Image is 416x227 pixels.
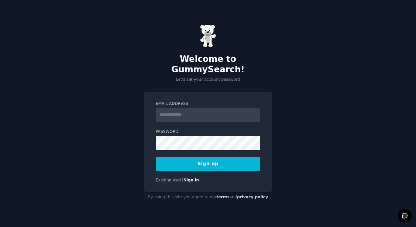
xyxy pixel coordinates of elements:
a: Sign in [184,178,199,182]
a: privacy policy [237,195,268,199]
img: Gummy Bear [200,24,216,47]
span: Existing user? [156,178,184,182]
button: Sign up [156,157,260,171]
div: By using this site you agree to our and [144,192,272,203]
label: Password [156,129,260,135]
a: terms [216,195,229,199]
h2: Welcome to GummySearch! [144,54,272,75]
label: Email Address [156,101,260,107]
p: Let's set your account password [144,77,272,83]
